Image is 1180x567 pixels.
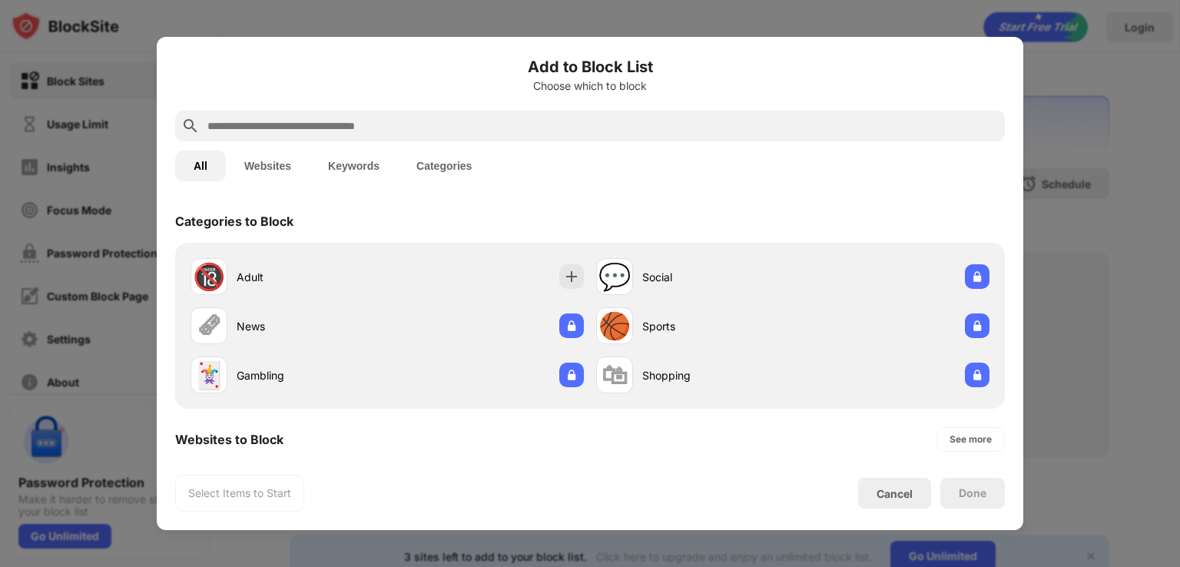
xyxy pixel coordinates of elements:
button: Keywords [310,151,398,181]
div: News [237,318,387,334]
div: Done [959,487,986,499]
div: Categories to Block [175,214,293,229]
div: Websites to Block [175,432,283,447]
div: Choose which to block [175,80,1005,92]
img: search.svg [181,117,200,135]
button: Websites [226,151,310,181]
button: All [175,151,226,181]
div: Social [642,269,793,285]
h6: Add to Block List [175,55,1005,78]
div: Shopping [642,367,793,383]
div: 🔞 [193,261,225,293]
div: See more [950,432,992,447]
div: 💬 [598,261,631,293]
div: Cancel [877,487,913,500]
div: Adult [237,269,387,285]
div: 🃏 [193,360,225,391]
div: Sports [642,318,793,334]
div: 🏀 [598,310,631,342]
div: Gambling [237,367,387,383]
div: 🛍 [602,360,628,391]
div: 🗞 [196,310,222,342]
div: Select Items to Start [188,486,291,501]
button: Categories [398,151,490,181]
